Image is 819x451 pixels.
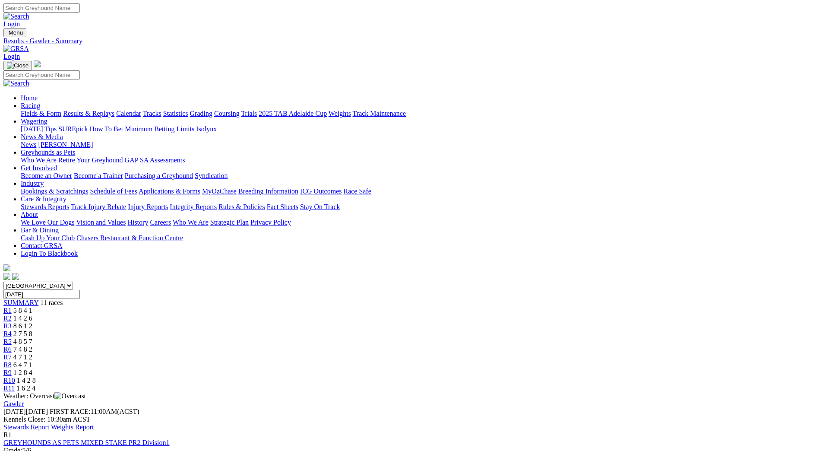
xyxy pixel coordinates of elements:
[300,203,340,210] a: Stay On Track
[3,330,12,337] a: R4
[21,187,88,195] a: Bookings & Scratchings
[3,20,20,28] a: Login
[21,172,72,179] a: Become an Owner
[3,79,29,87] img: Search
[210,219,249,226] a: Strategic Plan
[21,141,36,148] a: News
[3,45,29,53] img: GRSA
[74,172,123,179] a: Become a Trainer
[195,172,228,179] a: Syndication
[76,234,183,241] a: Chasers Restaurant & Function Centre
[267,203,298,210] a: Fact Sheets
[241,110,257,117] a: Trials
[3,353,12,361] a: R7
[13,307,32,314] span: 5 8 4 1
[21,125,57,133] a: [DATE] Tips
[58,156,123,164] a: Retire Your Greyhound
[3,299,38,306] a: SUMMARY
[13,338,32,345] span: 4 8 5 7
[21,187,816,195] div: Industry
[13,346,32,353] span: 7 4 8 2
[58,125,88,133] a: SUREpick
[170,203,217,210] a: Integrity Reports
[238,187,298,195] a: Breeding Information
[3,361,12,368] a: R8
[116,110,141,117] a: Calendar
[21,156,57,164] a: Who We Are
[21,211,38,218] a: About
[13,330,32,337] span: 2 7 5 8
[3,431,12,438] span: R1
[21,94,38,102] a: Home
[125,172,193,179] a: Purchasing a Greyhound
[3,416,816,423] div: Kennels Close: 10:30am ACST
[3,53,20,60] a: Login
[21,172,816,180] div: Get Involved
[127,219,148,226] a: History
[3,423,49,431] a: Stewards Report
[54,392,86,400] img: Overcast
[353,110,406,117] a: Track Maintenance
[21,180,44,187] a: Industry
[21,118,47,125] a: Wagering
[21,219,816,226] div: About
[21,149,75,156] a: Greyhounds as Pets
[21,133,63,140] a: News & Media
[3,439,170,446] a: GREYHOUNDS AS PETS MIXED STAKE PR2 Division1
[3,28,26,37] button: Toggle navigation
[125,125,194,133] a: Minimum Betting Limits
[17,377,36,384] span: 1 4 2 8
[3,369,12,376] a: R9
[13,361,32,368] span: 6 4 7 1
[143,110,161,117] a: Tracks
[21,234,75,241] a: Cash Up Your Club
[163,110,188,117] a: Statistics
[21,156,816,164] div: Greyhounds as Pets
[3,37,816,45] a: Results - Gawler - Summary
[150,219,171,226] a: Careers
[16,384,35,392] span: 1 6 2 4
[3,264,10,271] img: logo-grsa-white.png
[202,187,237,195] a: MyOzChase
[139,187,200,195] a: Applications & Forms
[13,369,32,376] span: 1 2 8 4
[196,125,217,133] a: Isolynx
[3,314,12,322] a: R2
[21,102,40,109] a: Racing
[38,141,93,148] a: [PERSON_NAME]
[190,110,212,117] a: Grading
[21,234,816,242] div: Bar & Dining
[40,299,63,306] span: 11 races
[21,219,74,226] a: We Love Our Dogs
[90,187,137,195] a: Schedule of Fees
[3,322,12,330] a: R3
[7,62,28,69] img: Close
[90,125,123,133] a: How To Bet
[21,141,816,149] div: News & Media
[50,408,90,415] span: FIRST RACE:
[3,384,15,392] a: R11
[329,110,351,117] a: Weights
[3,377,15,384] a: R10
[3,408,48,415] span: [DATE]
[21,125,816,133] div: Wagering
[173,219,209,226] a: Who We Are
[3,13,29,20] img: Search
[21,110,61,117] a: Fields & Form
[128,203,168,210] a: Injury Reports
[3,307,12,314] a: R1
[125,156,185,164] a: GAP SA Assessments
[300,187,342,195] a: ICG Outcomes
[13,314,32,322] span: 1 4 2 6
[21,164,57,172] a: Get Involved
[3,346,12,353] span: R6
[34,60,41,67] img: logo-grsa-white.png
[3,338,12,345] a: R5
